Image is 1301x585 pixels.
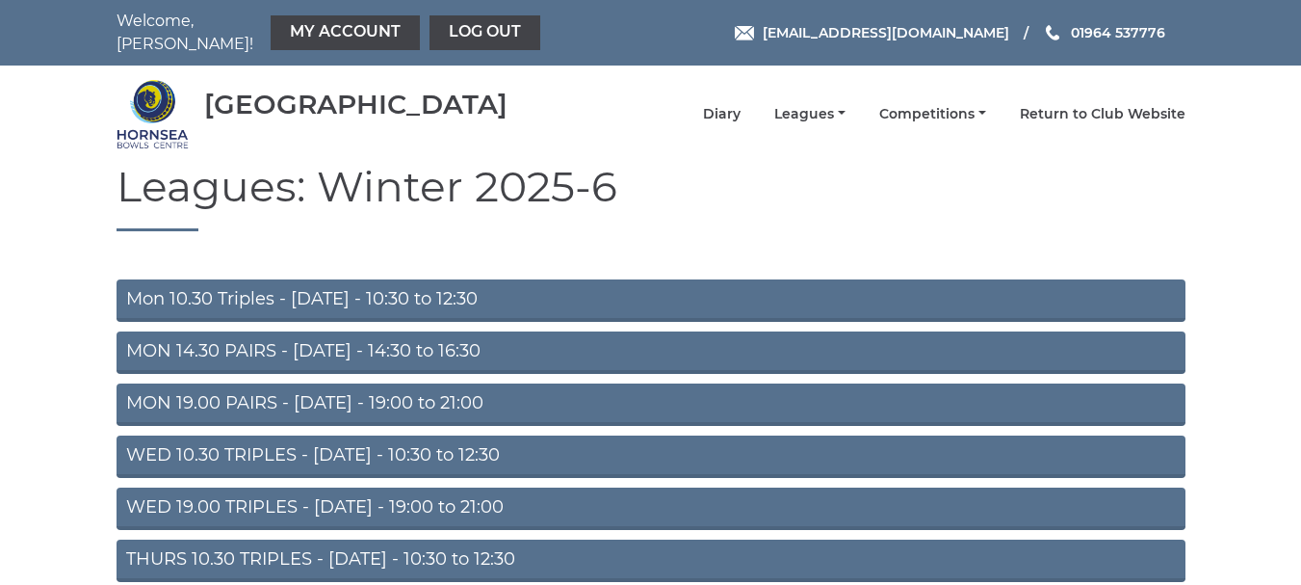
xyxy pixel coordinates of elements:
img: Hornsea Bowls Centre [117,78,189,150]
a: Diary [703,105,741,123]
div: [GEOGRAPHIC_DATA] [204,90,507,120]
span: 01964 537776 [1071,24,1165,41]
a: Phone us 01964 537776 [1043,22,1165,43]
a: Competitions [879,105,986,123]
a: Log out [429,15,540,50]
span: [EMAIL_ADDRESS][DOMAIN_NAME] [763,24,1009,41]
a: MON 19.00 PAIRS - [DATE] - 19:00 to 21:00 [117,384,1185,426]
a: Return to Club Website [1020,105,1185,123]
a: Mon 10.30 Triples - [DATE] - 10:30 to 12:30 [117,279,1185,322]
h1: Leagues: Winter 2025-6 [117,163,1185,231]
a: My Account [271,15,420,50]
a: WED 19.00 TRIPLES - [DATE] - 19:00 to 21:00 [117,488,1185,530]
img: Email [735,26,754,40]
img: Phone us [1046,25,1059,40]
a: MON 14.30 PAIRS - [DATE] - 14:30 to 16:30 [117,332,1185,374]
a: Leagues [774,105,846,123]
a: Email [EMAIL_ADDRESS][DOMAIN_NAME] [735,22,1009,43]
nav: Welcome, [PERSON_NAME]! [117,10,545,56]
a: WED 10.30 TRIPLES - [DATE] - 10:30 to 12:30 [117,436,1185,478]
a: THURS 10.30 TRIPLES - [DATE] - 10:30 to 12:30 [117,540,1185,582]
